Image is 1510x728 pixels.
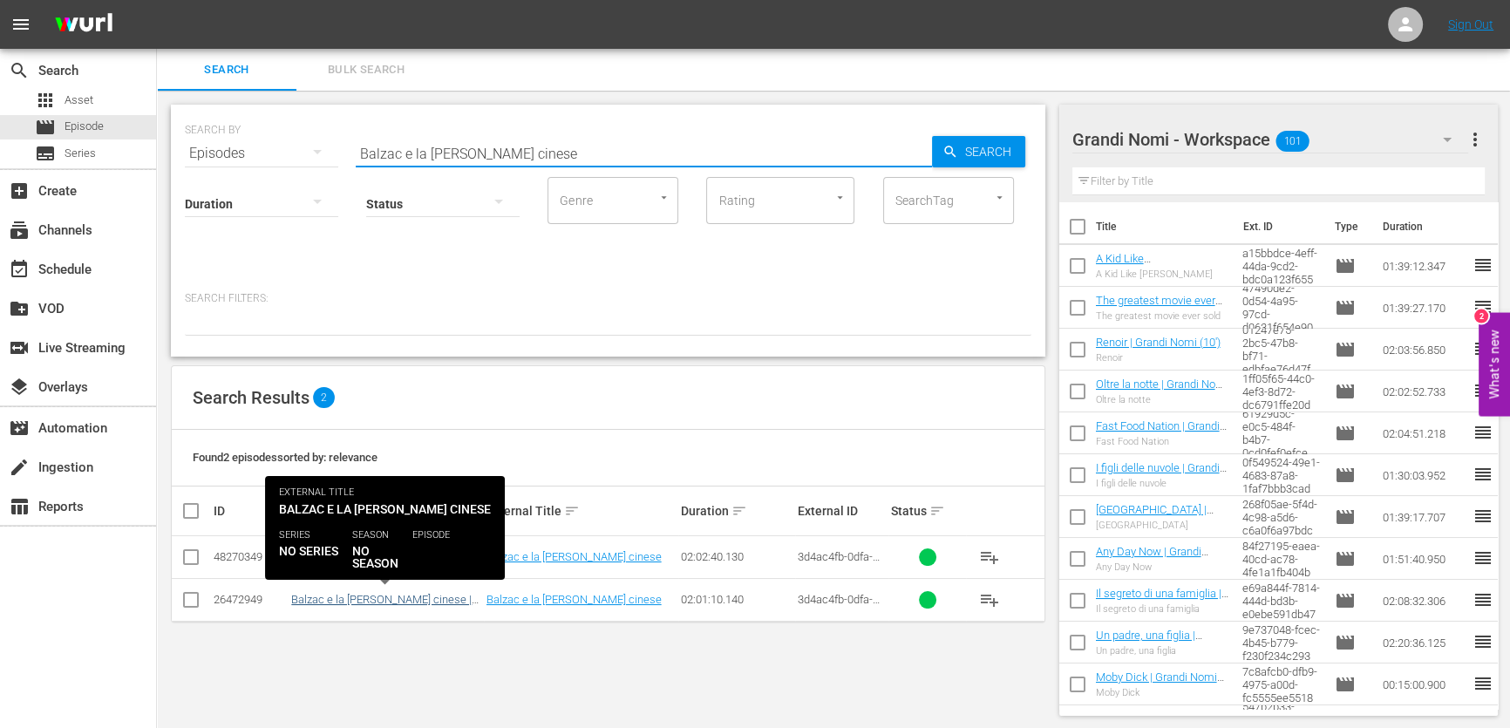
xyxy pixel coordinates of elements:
[9,180,30,201] span: Create
[979,589,1000,610] span: playlist_add
[1335,297,1356,318] span: Episode
[1335,423,1356,444] span: Episode
[313,387,335,408] span: 2
[1464,129,1485,150] span: more_vert
[9,220,30,241] span: Channels
[979,547,1000,568] span: playlist_add
[1376,287,1472,329] td: 01:39:27.170
[1235,454,1328,496] td: 0f549524-49e1-4683-87a8-1faf7bbb3cad
[891,500,963,521] div: Status
[1096,587,1228,613] a: Il segreto di una famiglia | Grandi Nomi (10')
[1472,338,1493,359] span: reorder
[991,189,1008,206] button: Open
[185,291,1031,306] p: Search Filters:
[681,593,792,606] div: 02:01:10.140
[1235,663,1328,705] td: 7c8afcb0-dfb9-4975-a00d-fc5555ee5518
[1275,123,1309,160] span: 101
[10,14,31,35] span: menu
[1096,520,1228,531] div: [GEOGRAPHIC_DATA]
[1233,202,1325,251] th: Ext. ID
[1096,419,1227,446] a: Fast Food Nation | Grandi Nomi (10')
[366,503,382,519] span: sort
[798,504,886,518] div: External ID
[1235,622,1328,663] td: 9e737048-fcec-4b45-b779-f230f234c293
[167,60,286,80] span: Search
[1096,461,1227,487] a: I figli delle nuvole | Grandi Nomi (10')
[1235,412,1328,454] td: 61929d5c-e0c5-484f-b4b7-0cd0fef0efce
[1096,503,1214,529] a: [GEOGRAPHIC_DATA] | Grandi Nomi (10')
[35,117,56,138] span: Episode
[1376,538,1472,580] td: 01:51:40.950
[291,500,480,521] div: Internal Title
[9,337,30,358] span: Live Streaming
[1096,352,1221,364] div: Renoir
[9,298,30,319] span: VOD
[1235,538,1328,580] td: 84f27195-eaea-40cd-ac78-4fe1a1fb404b
[1096,202,1233,251] th: Title
[1479,312,1510,416] button: Open Feedback Widget
[1335,548,1356,569] span: Episode
[486,550,662,563] a: Balzac e la [PERSON_NAME] cinese
[1096,252,1220,291] a: A Kid Like [PERSON_NAME] | Grandi Nomi (10')
[958,136,1025,167] span: Search
[1335,465,1356,486] span: Episode
[214,593,286,606] div: 26472949
[185,129,338,178] div: Episodes
[214,550,286,563] div: 48270349
[1472,255,1493,276] span: reorder
[1235,245,1328,287] td: a15bbdce-4eff-44da-9cd2-bdc0a123f655
[1096,545,1208,571] a: Any Day Now | Grandi Nomi (10')
[1096,269,1228,280] div: A Kid Like [PERSON_NAME]
[832,189,848,206] button: Open
[1235,287,1328,329] td: 47490de2-0d54-4a95-97cd-d0631f654e90
[42,4,126,45] img: ans4CAIJ8jUAAAAAAAAAAAAAAAAAAAAAAAAgQb4GAAAAAAAAAAAAAAAAAAAAAAAAJMjXAAAAAAAAAAAAAAAAAAAAAAAAgAT5G...
[1376,454,1472,496] td: 01:30:03.952
[1096,394,1228,405] div: Oltre la notte
[9,418,30,439] span: Automation
[1376,663,1472,705] td: 00:15:00.900
[1376,329,1472,371] td: 02:03:56.850
[9,377,30,398] span: Overlays
[1096,670,1224,697] a: Moby Dick | Grandi Nomi (10')
[291,550,473,576] a: Balzac e la [PERSON_NAME] cinese (Velvet)
[9,259,30,280] span: Schedule
[1335,632,1356,653] span: Episode
[731,503,747,519] span: sort
[1472,422,1493,443] span: reorder
[1472,464,1493,485] span: reorder
[1472,631,1493,652] span: reorder
[1096,687,1228,698] div: Moby Dick
[1376,412,1472,454] td: 02:04:51.218
[656,189,672,206] button: Open
[1472,296,1493,317] span: reorder
[1474,309,1488,323] div: 2
[798,593,880,632] span: 3d4ac4fb-0dfa-46af-a7dc-8324009f6fc6
[932,136,1025,167] button: Search
[65,118,104,135] span: Episode
[1235,371,1328,412] td: 1ff05f65-44c0-4ef3-8d72-dc6791ffe20d
[1335,507,1356,527] span: Episode
[1096,336,1221,349] a: Renoir | Grandi Nomi (10')
[1335,339,1356,360] span: Episode
[1096,378,1228,404] a: Oltre la notte | Grandi Nomi (10')
[929,503,945,519] span: sort
[1472,673,1493,694] span: reorder
[1472,506,1493,527] span: reorder
[1096,645,1228,657] div: Un padre, una figlia
[1376,622,1472,663] td: 02:20:36.125
[1376,371,1472,412] td: 02:02:52.733
[9,60,30,81] span: Search
[9,457,30,478] span: Ingestion
[1448,17,1493,31] a: Sign Out
[1335,381,1356,402] span: Episode
[1472,548,1493,568] span: reorder
[1324,202,1372,251] th: Type
[681,500,792,521] div: Duration
[1096,603,1228,615] div: Il segreto di una famiglia
[798,550,880,589] span: 3d4ac4fb-0dfa-46af-a7dc-8324009f6fc6
[9,496,30,517] span: Reports
[1096,436,1228,447] div: Fast Food Nation
[564,503,580,519] span: sort
[1235,496,1328,538] td: 268f05ae-5f4d-4c98-a5d6-c6a0f6a97bdc
[35,143,56,164] span: Series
